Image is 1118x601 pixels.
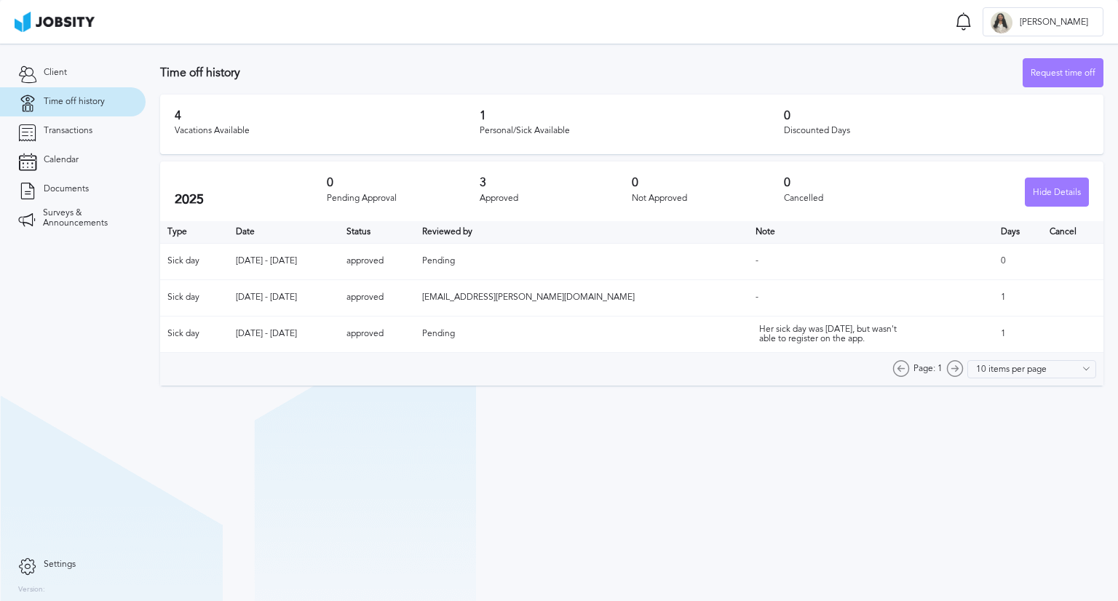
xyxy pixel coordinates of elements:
h3: 0 [784,109,1089,122]
div: Not Approved [632,194,784,204]
th: Cancel [1042,221,1103,243]
span: Settings [44,560,76,570]
span: Page: 1 [913,364,943,374]
td: Sick day [160,316,229,352]
div: Her sick day was [DATE], but wasn't able to register on the app. [759,325,905,345]
span: - [756,255,758,266]
div: Discounted Days [784,126,1089,136]
span: Transactions [44,126,92,136]
div: Pending Approval [327,194,479,204]
h3: Time off history [160,66,1023,79]
h3: 4 [175,109,480,122]
td: Sick day [160,243,229,279]
td: [DATE] - [DATE] [229,243,339,279]
th: Toggle SortBy [339,221,415,243]
div: Vacations Available [175,126,480,136]
span: Calendar [44,155,79,165]
th: Toggle SortBy [229,221,339,243]
button: D[PERSON_NAME] [983,7,1103,36]
span: Pending [422,255,455,266]
td: 0 [994,243,1042,279]
span: [EMAIL_ADDRESS][PERSON_NAME][DOMAIN_NAME] [422,292,635,302]
div: Personal/Sick Available [480,126,785,136]
th: Days [994,221,1042,243]
div: Hide Details [1026,178,1088,207]
td: approved [339,316,415,352]
h3: 3 [480,176,632,189]
span: Documents [44,184,89,194]
label: Version: [18,586,45,594]
th: Toggle SortBy [415,221,748,243]
td: 1 [994,279,1042,316]
div: Approved [480,194,632,204]
button: Request time off [1023,58,1103,87]
img: ab4bad089aa723f57921c736e9817d99.png [15,12,95,32]
h3: 0 [327,176,479,189]
td: [DATE] - [DATE] [229,316,339,352]
span: [PERSON_NAME] [1012,17,1095,28]
h3: 1 [480,109,785,122]
div: Cancelled [784,194,936,204]
h2: 2025 [175,192,327,207]
th: Toggle SortBy [748,221,994,243]
div: D [991,12,1012,33]
span: Surveys & Announcements [43,208,127,228]
th: Type [160,221,229,243]
td: approved [339,279,415,316]
h3: 0 [784,176,936,189]
span: - [756,292,758,302]
span: Pending [422,328,455,338]
td: approved [339,243,415,279]
h3: 0 [632,176,784,189]
div: Request time off [1023,59,1103,88]
span: Client [44,68,67,78]
span: Time off history [44,97,105,107]
td: [DATE] - [DATE] [229,279,339,316]
td: 1 [994,316,1042,352]
td: Sick day [160,279,229,316]
button: Hide Details [1025,178,1089,207]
